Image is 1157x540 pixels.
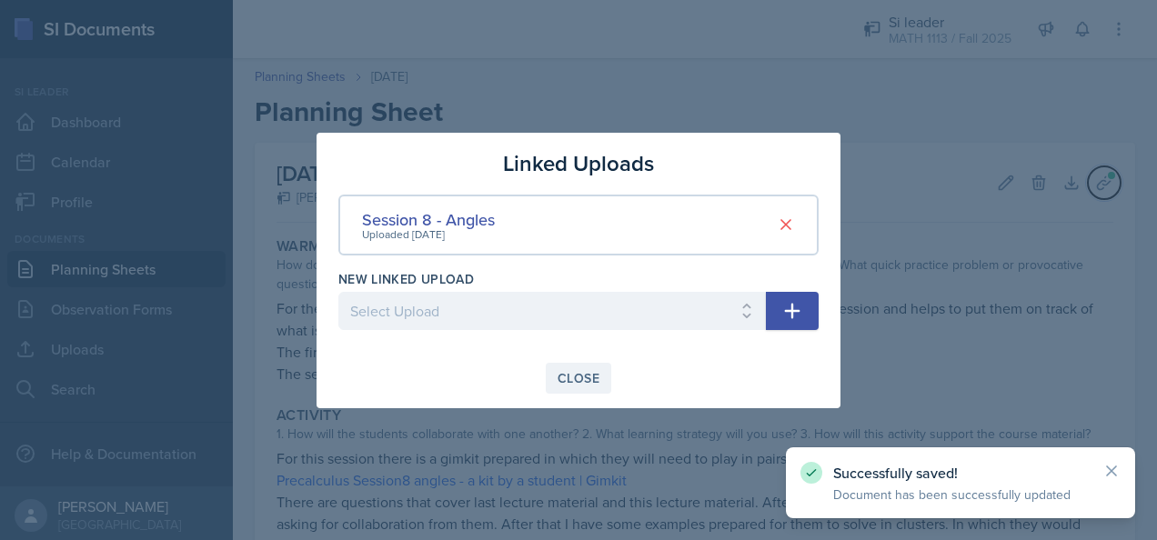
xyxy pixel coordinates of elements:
h3: Linked Uploads [503,147,654,180]
button: Close [546,363,611,394]
div: Close [558,371,599,385]
div: Session 8 - Angles [362,207,495,232]
p: Successfully saved! [833,464,1088,482]
div: Uploaded [DATE] [362,226,495,243]
label: New Linked Upload [338,270,474,288]
p: Document has been successfully updated [833,485,1088,504]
